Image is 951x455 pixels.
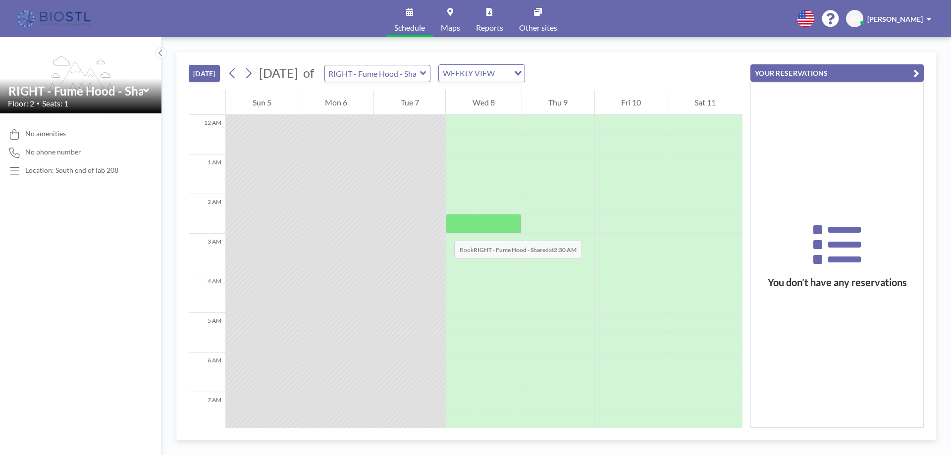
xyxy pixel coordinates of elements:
span: Maps [441,24,460,32]
div: 5 AM [189,313,225,353]
span: of [303,65,314,81]
button: [DATE] [189,65,220,82]
div: 4 AM [189,273,225,313]
input: RIGHT - Fume Hood - Shared [325,65,420,82]
span: No phone number [25,148,81,156]
span: AD [850,14,860,23]
div: Sun 5 [226,90,298,115]
input: RIGHT - Fume Hood - Shared [8,84,143,98]
div: Search for option [439,65,525,82]
span: • [37,100,40,106]
div: Thu 9 [522,90,594,115]
div: 12 AM [189,115,225,154]
div: Wed 8 [446,90,521,115]
div: 6 AM [189,353,225,392]
div: Tue 7 [374,90,445,115]
span: Other sites [519,24,557,32]
input: Search for option [498,67,508,80]
span: Seats: 1 [42,99,68,108]
div: Mon 6 [298,90,373,115]
b: 2:30 AM [554,246,577,253]
span: No amenities [25,129,66,138]
button: YOUR RESERVATIONS [750,64,924,82]
p: Location: South end of lab 208 [25,166,118,175]
span: [PERSON_NAME] [867,15,923,23]
div: 2 AM [189,194,225,234]
span: Floor: 2 [8,99,34,108]
span: Book at [454,241,582,259]
span: [DATE] [259,65,298,80]
div: 7 AM [189,392,225,432]
h3: You don’t have any reservations [751,276,923,289]
span: Reports [476,24,503,32]
img: organization-logo [16,9,95,29]
div: 1 AM [189,154,225,194]
span: Schedule [394,24,425,32]
div: Fri 10 [595,90,668,115]
div: 3 AM [189,234,225,273]
div: Sat 11 [668,90,742,115]
span: WEEKLY VIEW [441,67,497,80]
b: RIGHT - Fume Hood - Shared [474,246,549,253]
